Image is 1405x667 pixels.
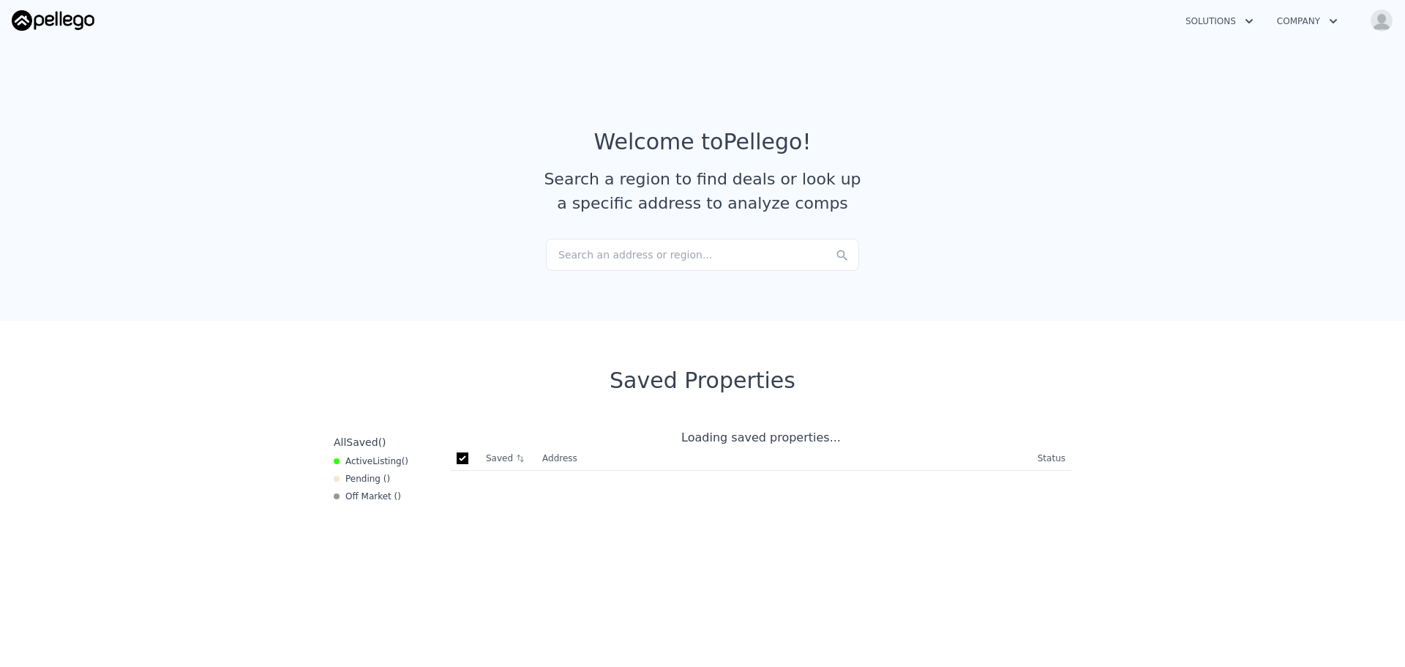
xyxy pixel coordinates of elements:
th: Status [1032,447,1071,471]
div: All ( ) [334,435,386,450]
div: Welcome to Pellego ! [594,129,812,155]
span: Listing [372,456,402,466]
th: Address [536,447,1032,471]
div: Search a region to find deals or look up a specific address to analyze comps [539,167,866,215]
img: Pellego [12,10,94,31]
img: avatar [1370,9,1393,32]
span: Active ( ) [345,455,408,467]
th: Saved [480,447,536,470]
span: Saved [346,436,378,448]
div: Pending ( ) [334,473,390,485]
button: Solutions [1174,8,1265,34]
div: Off Market ( ) [334,491,401,502]
div: Saved Properties [328,368,1077,394]
div: Loading saved properties... [451,429,1071,447]
button: Company [1265,8,1349,34]
div: Search an address or region... [546,239,859,271]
